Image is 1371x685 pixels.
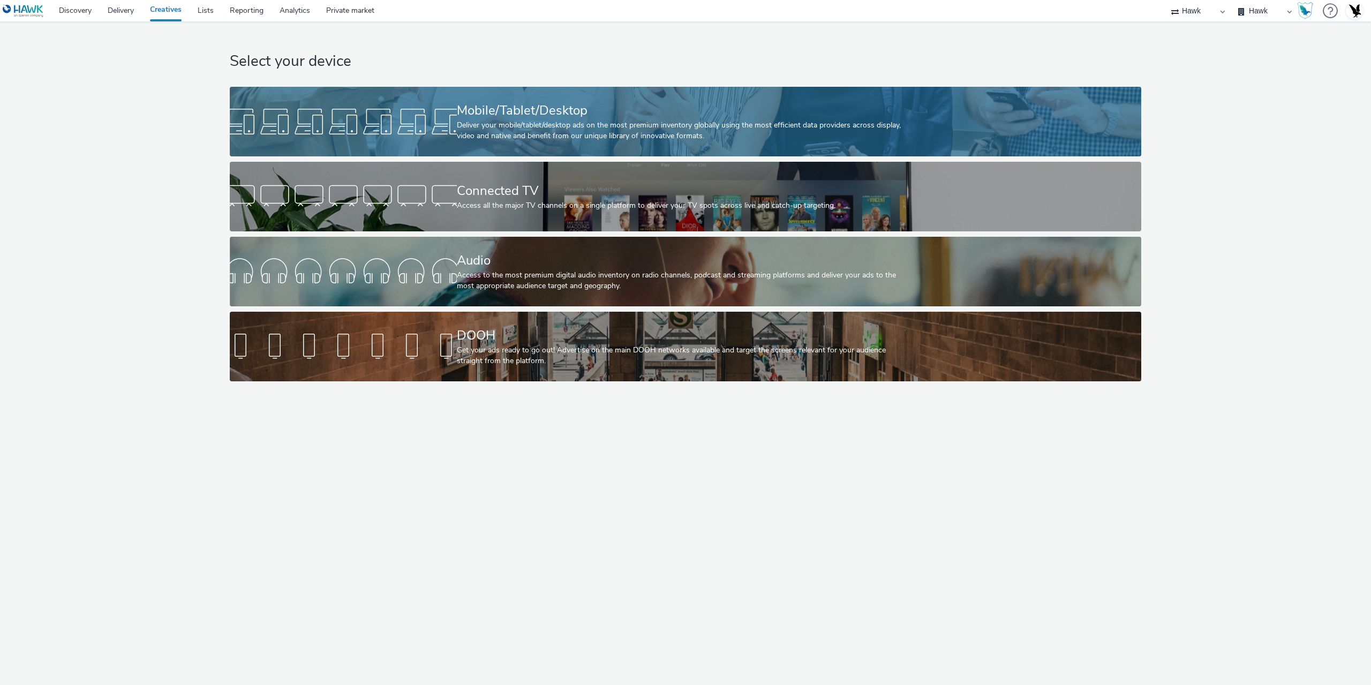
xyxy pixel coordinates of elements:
[230,51,1141,72] h1: Select your device
[457,326,910,345] div: DOOH
[230,87,1141,156] a: Mobile/Tablet/DesktopDeliver your mobile/tablet/desktop ads on the most premium inventory globall...
[457,101,910,120] div: Mobile/Tablet/Desktop
[457,345,910,367] div: Get your ads ready to go out! Advertise on the main DOOH networks available and target the screen...
[1346,3,1362,19] img: Account UK
[230,312,1141,381] a: DOOHGet your ads ready to go out! Advertise on the main DOOH networks available and target the sc...
[3,4,44,18] img: undefined Logo
[457,120,910,142] div: Deliver your mobile/tablet/desktop ads on the most premium inventory globally using the most effi...
[457,270,910,292] div: Access to the most premium digital audio inventory on radio channels, podcast and streaming platf...
[1297,2,1313,19] img: Hawk Academy
[457,251,910,270] div: Audio
[457,200,910,211] div: Access all the major TV channels on a single platform to deliver your TV spots across live and ca...
[230,237,1141,306] a: AudioAccess to the most premium digital audio inventory on radio channels, podcast and streaming ...
[1297,2,1317,19] a: Hawk Academy
[230,162,1141,231] a: Connected TVAccess all the major TV channels on a single platform to deliver your TV spots across...
[457,182,910,200] div: Connected TV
